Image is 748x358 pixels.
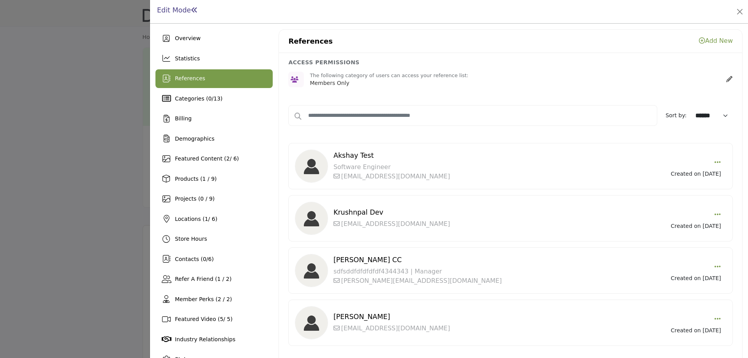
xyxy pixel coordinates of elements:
[205,216,208,222] span: 1
[333,162,450,172] p: Software Engineer
[203,256,206,262] span: 0
[288,59,733,66] h6: ACCESS PERMISSIONS
[295,202,328,235] img: image
[175,316,233,322] span: Featured Video ( / 5)
[175,236,207,242] span: Store Hours
[333,267,502,276] p: sdfsddfdfdfdfdf4344343 | Manager
[333,324,450,333] p: [EMAIL_ADDRESS][DOMAIN_NAME]
[175,256,214,262] span: Contacts ( / )
[208,256,212,262] span: 6
[175,176,217,182] span: Products (1 / 9)
[288,36,333,46] p: References
[310,72,720,88] div: Members Only
[175,155,239,162] span: Featured Content ( / 6)
[692,109,733,122] select: Default select example
[157,6,198,14] h1: Edit Mode
[208,95,212,102] span: 0
[295,307,328,340] img: image
[333,219,450,229] p: [EMAIL_ADDRESS][DOMAIN_NAME]
[175,136,214,142] span: Demographics
[175,95,222,102] span: Categories ( / )
[635,326,721,335] p: Created on [DATE]
[333,313,450,321] h5: [PERSON_NAME]
[333,172,450,181] p: [EMAIL_ADDRESS][DOMAIN_NAME]
[310,72,720,79] p: The following category of users can access your reference list:
[175,296,232,302] span: Member Perks (2 / 2)
[734,6,745,17] button: Close
[635,170,721,178] p: Created on [DATE]
[333,208,450,217] h5: Krushnpal Dev
[635,274,721,282] p: Created on [DATE]
[333,256,502,264] h5: [PERSON_NAME] CC
[175,196,215,202] span: Projects (0 / 9)
[175,336,235,342] span: Industry Relationships
[175,115,192,122] span: Billing
[635,222,721,230] p: Created on [DATE]
[175,55,200,62] span: Statistics
[295,254,328,287] img: image
[175,216,217,222] span: Locations ( / 6)
[295,150,328,183] img: image
[333,152,450,160] h5: Akshay Test
[333,276,502,286] p: [PERSON_NAME][EMAIL_ADDRESS][DOMAIN_NAME]
[665,111,688,120] label: Sort by:
[213,95,221,102] span: 13
[220,316,223,322] span: 5
[175,75,205,81] span: References
[699,37,733,44] a: Add New
[226,155,230,162] span: 2
[175,276,231,282] span: Refer A Friend (1 / 2)
[175,35,201,41] span: Overview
